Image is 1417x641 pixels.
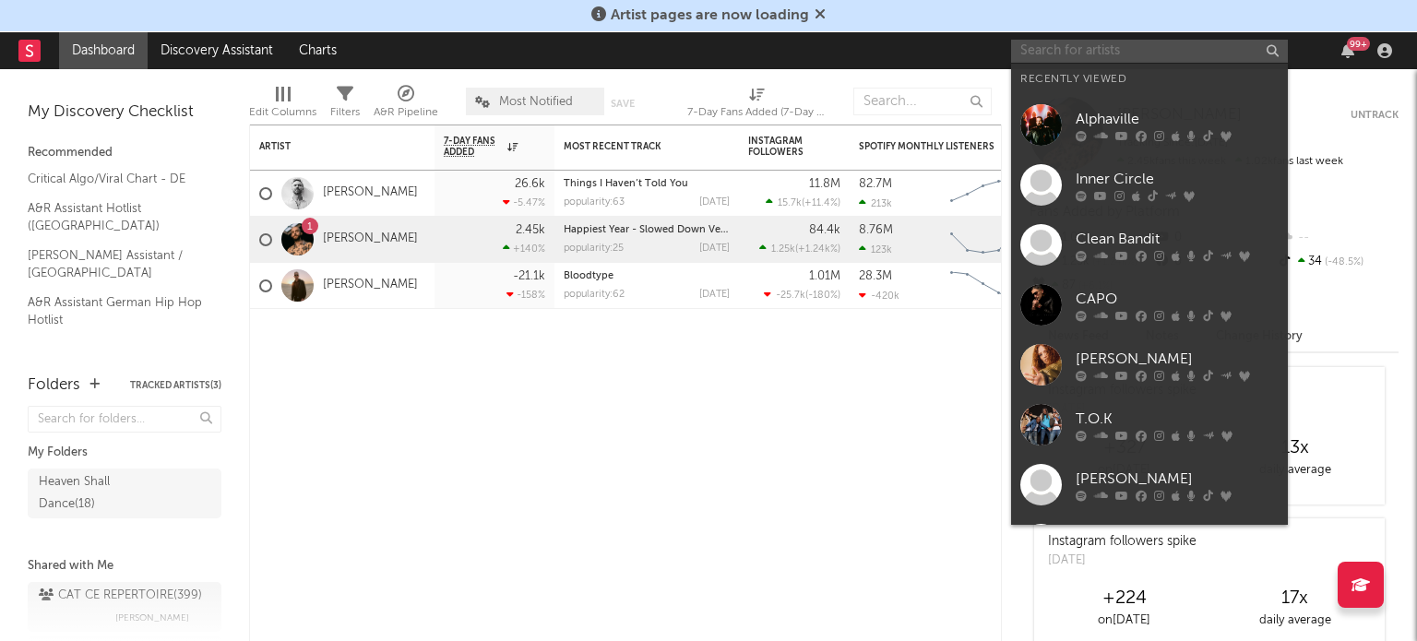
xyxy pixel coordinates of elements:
div: 8.76M [859,224,893,236]
span: Dismiss [815,8,826,23]
div: Edit Columns [249,101,316,124]
div: Filters [330,101,360,124]
div: Bloodtype [564,271,730,281]
button: Untrack [1351,106,1399,125]
div: popularity: 63 [564,197,625,208]
span: Artist pages are now loading [611,8,809,23]
div: -- [1276,226,1399,250]
div: daily average [1209,459,1380,481]
button: Tracked Artists(3) [130,381,221,390]
span: 1.25k [771,244,795,255]
div: popularity: 25 [564,243,624,254]
span: +11.4 % [804,198,838,208]
a: Things I Haven’t Told You [564,179,688,189]
div: Artist [259,141,398,152]
svg: Chart title [942,217,1025,263]
div: Happiest Year - Slowed Down Version [564,225,730,235]
div: -21.1k [513,270,545,282]
div: 123k [859,243,892,255]
div: -5.47 % [503,196,545,208]
span: 15.7k [778,198,802,208]
a: CAPO [1011,275,1288,335]
a: Clean Bandit [1011,215,1288,275]
input: Search for folders... [28,406,221,433]
span: 7-Day Fans Added [444,136,503,158]
div: +224 [1039,588,1209,610]
div: 1.01M [809,270,840,282]
span: -48.5 % [1322,257,1363,267]
a: Spotify Track Velocity Chart / DE [28,339,203,377]
div: [DATE] [699,243,730,254]
div: 7-Day Fans Added (7-Day Fans Added) [687,101,826,124]
div: My Folders [28,442,221,464]
div: [DATE] [699,197,730,208]
a: Happiest Year - Slowed Down Version [564,225,744,235]
a: [PERSON_NAME] [323,278,418,293]
div: +140 % [503,243,545,255]
a: CAT CE REPERTOIRE(399)[PERSON_NAME] [28,582,221,632]
div: Things I Haven’t Told You [564,179,730,189]
a: [PERSON_NAME] Assistant / [GEOGRAPHIC_DATA] [28,245,203,283]
div: Clean Bandit [1076,228,1279,250]
div: Filters [330,78,360,132]
input: Search for artists [1011,40,1288,63]
a: Charts [286,32,350,69]
div: 82.7M [859,178,892,190]
span: -180 % [808,291,838,301]
div: 34 [1276,250,1399,274]
div: popularity: 62 [564,290,625,300]
button: 99+ [1341,43,1354,58]
div: Spotify Monthly Listeners [859,141,997,152]
div: A&R Pipeline [374,101,438,124]
div: 84.4k [809,224,840,236]
a: Inner Circle [1011,155,1288,215]
span: [PERSON_NAME] [115,607,189,629]
div: -420k [859,290,899,302]
div: A&R Pipeline [374,78,438,132]
div: 11.8M [809,178,840,190]
a: Alphaville [1011,95,1288,155]
div: CAT CE REPERTOIRE ( 399 ) [39,585,202,607]
div: on [DATE] [1039,610,1209,632]
a: A&R Assistant German Hip Hop Hotlist [28,292,203,330]
input: Search... [853,88,992,115]
div: 13 x [1209,437,1380,459]
a: A&R Assistant Hotlist ([GEOGRAPHIC_DATA]) [28,198,203,236]
svg: Chart title [942,171,1025,217]
div: ( ) [759,243,840,255]
div: Folders [28,374,80,397]
span: -25.7k [776,291,805,301]
div: Recently Viewed [1020,68,1279,90]
div: My Discovery Checklist [28,101,221,124]
div: 17 x [1209,588,1380,610]
a: Dashboard [59,32,148,69]
span: Most Notified [499,96,573,108]
div: [DATE] [699,290,730,300]
div: Instagram followers spike [1048,532,1197,552]
a: EMIN [1011,515,1288,575]
div: Instagram Followers [748,136,813,158]
a: [PERSON_NAME] [323,231,418,247]
a: Heaven Shall Dance(18) [28,469,221,518]
a: T.O.K [1011,395,1288,455]
div: CAPO [1076,288,1279,310]
a: [PERSON_NAME] [1011,335,1288,395]
div: Heaven Shall Dance ( 18 ) [39,471,169,516]
div: [PERSON_NAME] [1076,468,1279,490]
div: 28.3M [859,270,892,282]
a: [PERSON_NAME] [323,185,418,201]
div: 26.6k [515,178,545,190]
div: [PERSON_NAME] [1076,348,1279,370]
div: Inner Circle [1076,168,1279,190]
div: Alphaville [1076,108,1279,130]
div: -158 % [506,289,545,301]
div: daily average [1209,610,1380,632]
div: 213k [859,197,892,209]
div: 2.45k [516,224,545,236]
div: Most Recent Track [564,141,702,152]
svg: Chart title [942,263,1025,309]
div: 7-Day Fans Added (7-Day Fans Added) [687,78,826,132]
div: T.O.K [1076,408,1279,430]
a: [PERSON_NAME] [1011,455,1288,515]
div: Recommended [28,142,221,164]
